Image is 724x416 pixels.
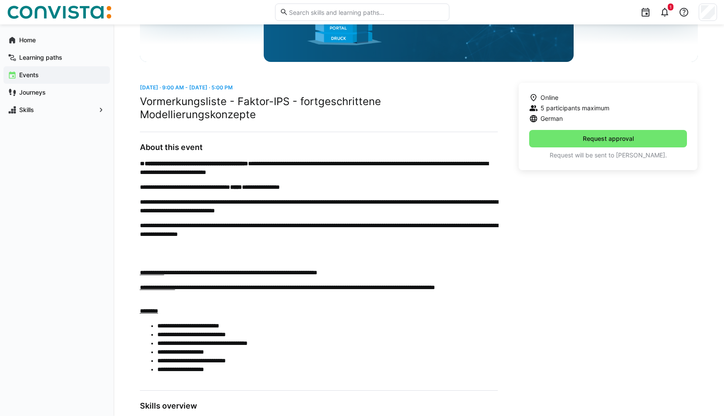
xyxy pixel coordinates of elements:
span: 1 [670,4,672,10]
span: Online [540,93,558,102]
h2: Vormerkungsliste - Faktor-IPS - fortgeschrittene Modellierungskonzepte [140,95,498,121]
h3: About this event [140,143,498,152]
span: 5 participants maximum [540,104,609,113]
p: Request will be sent to [PERSON_NAME]. [529,151,687,160]
span: German [540,114,563,123]
input: Search skills and learning paths… [288,8,444,16]
h3: Skills overview [140,401,498,411]
span: [DATE] · 9:00 AM - [DATE] · 5:00 PM [140,84,233,91]
button: Request approval [529,130,687,147]
span: Request approval [581,134,635,143]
